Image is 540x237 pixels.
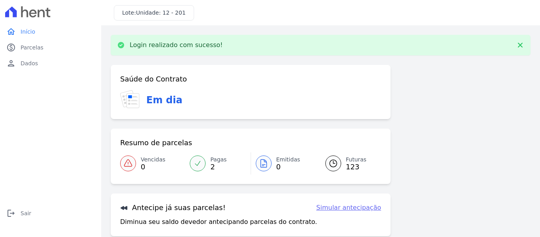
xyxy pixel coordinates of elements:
span: Sair [21,209,31,217]
span: Emitidas [276,155,300,164]
h3: Antecipe já suas parcelas! [120,203,226,212]
i: paid [6,43,16,52]
a: personDados [3,55,98,71]
a: paidParcelas [3,40,98,55]
a: Vencidas 0 [120,152,185,174]
span: 0 [276,164,300,170]
i: person [6,59,16,68]
span: Dados [21,59,38,67]
a: Emitidas 0 [251,152,316,174]
h3: Saúde do Contrato [120,74,187,84]
span: Futuras [346,155,366,164]
a: Simular antecipação [316,203,381,212]
span: Parcelas [21,44,43,51]
span: Pagas [210,155,227,164]
a: logoutSair [3,205,98,221]
h3: Lote: [122,9,186,17]
span: 0 [141,164,165,170]
p: Login realizado com sucesso! [130,41,223,49]
span: Início [21,28,35,36]
a: Futuras 123 [316,152,381,174]
i: home [6,27,16,36]
h3: Resumo de parcelas [120,138,192,148]
span: 123 [346,164,366,170]
h3: Em dia [146,93,182,107]
span: Vencidas [141,155,165,164]
i: logout [6,209,16,218]
a: Pagas 2 [185,152,250,174]
p: Diminua seu saldo devedor antecipando parcelas do contrato. [120,217,317,227]
a: homeInício [3,24,98,40]
span: Unidade: 12 - 201 [136,9,186,16]
span: 2 [210,164,227,170]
